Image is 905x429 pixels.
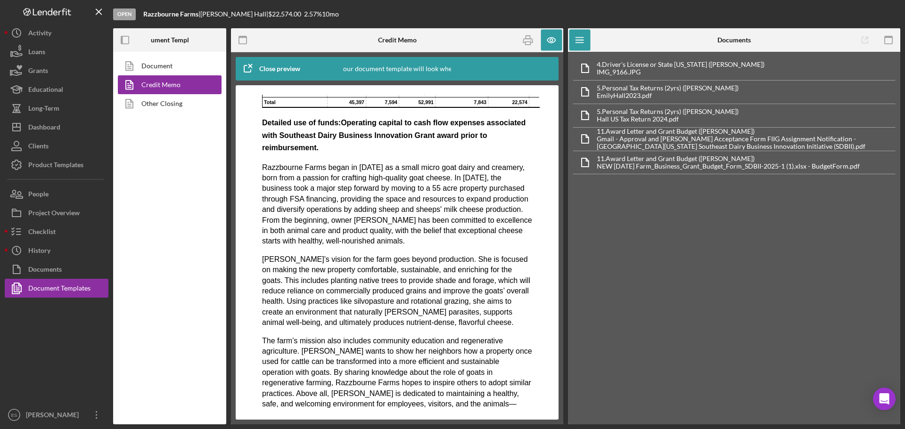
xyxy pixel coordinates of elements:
b: Razzbourne Farms [143,10,198,18]
b: Documents [717,36,751,44]
button: Loans [5,42,108,61]
a: Credit Memo [118,75,217,94]
div: 5. Personal Tax Returns (2yrs) ([PERSON_NAME]) [597,84,739,92]
div: Dashboard [28,118,60,139]
div: | [143,10,200,18]
div: Documents [28,260,62,281]
b: Credit Memo [378,36,417,44]
button: People [5,185,108,203]
button: Long-Term [5,99,108,118]
div: Close preview [259,59,300,78]
div: Educational [28,80,63,101]
div: [PERSON_NAME] Hall | [200,10,268,18]
button: Product Templates [5,155,108,174]
button: Project Overview [5,203,108,222]
div: Clients [28,137,49,158]
p: The farm’s mission also includes community education and regenerative agriculture. [PERSON_NAME] ... [8,241,278,336]
a: Document [118,57,217,75]
div: History [28,241,50,262]
div: Open Intercom Messenger [873,388,896,410]
button: Dashboard [5,118,108,137]
button: Document Templates [5,279,108,298]
div: Document Templates [28,279,90,300]
div: Grants [28,61,48,82]
div: Long-Term [28,99,59,120]
a: Other Closing [118,94,217,113]
div: Project Overview [28,203,80,225]
div: 2.57 % [304,10,322,18]
div: NEW [DATE] Farm_Business_Grant_Budget_Form_SDBII-2025-1 (1).xlsx - BudgetForm.pdf [597,162,860,170]
div: People [28,185,49,206]
div: 10 mo [322,10,339,18]
div: Hall US Tax Return 2024.pdf [597,115,739,123]
button: Close preview [236,59,310,78]
div: Checklist [28,222,56,243]
button: ES[PERSON_NAME] [5,405,108,424]
p: [PERSON_NAME]’s vision for the farm goes beyond production. She is focused on making the new prop... [8,160,278,234]
div: EmilyHall2023.pdf [597,92,739,99]
div: IMG_9166.JPG [597,68,765,76]
button: Activity [5,24,108,42]
span: Operating capital to cash flow expenses associated with Southeast Dairy Business Innovation Grant... [8,24,271,57]
p: Razzbourne Farms began in [DATE] as a small micro goat dairy and creamery, born from a passion fo... [8,68,278,152]
button: Documents [5,260,108,279]
button: Educational [5,80,108,99]
div: [PERSON_NAME] [24,405,85,427]
td: 22,574 [275,3,313,13]
button: Checklist [5,222,108,241]
div: Product Templates [28,155,83,177]
div: 11. Award Letter and Grant Budget ([PERSON_NAME]) [597,155,860,162]
div: $22,574.00 [268,10,304,18]
strong: Detailed use of funds: [8,24,86,32]
div: This is how your document template will look when completed [306,57,488,81]
div: Open [113,8,136,20]
button: Grants [5,61,108,80]
iframe: Rich Text Area [255,95,540,410]
div: Gmail - Approval and [PERSON_NAME] Acceptance Form FIIG Assignment Notification - [GEOGRAPHIC_DAT... [597,135,895,150]
div: Activity [28,24,51,45]
div: Loans [28,42,45,64]
button: History [5,241,108,260]
b: Document Templates [139,36,201,44]
div: 5. Personal Tax Returns (2yrs) ([PERSON_NAME]) [597,108,739,115]
text: ES [11,413,17,418]
button: Clients [5,137,108,155]
div: 11. Award Letter and Grant Budget ([PERSON_NAME]) [597,128,895,135]
div: 4. Driver's License or State [US_STATE] ([PERSON_NAME]) [597,61,765,68]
